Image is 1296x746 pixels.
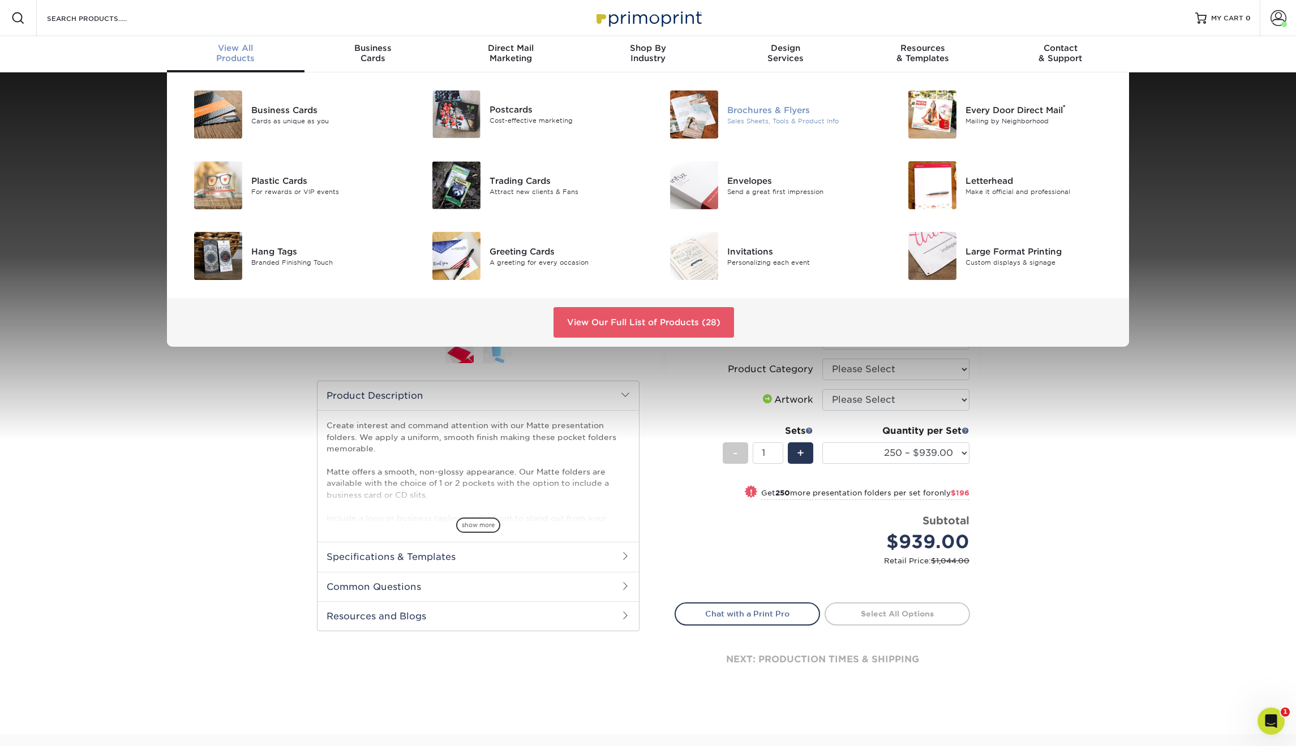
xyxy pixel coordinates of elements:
[251,257,401,267] div: Branded Finishing Touch
[580,43,717,63] div: Industry
[854,36,992,72] a: Resources& Templates
[922,514,969,527] strong: Subtotal
[251,174,401,187] div: Plastic Cards
[908,161,956,209] img: Letterhead
[167,43,304,53] span: View All
[831,528,969,555] div: $939.00
[727,104,877,116] div: Brochures & Flyers
[965,104,1115,116] div: Every Door Direct Mail
[1258,708,1285,735] iframe: Intercom live chat
[490,174,640,187] div: Trading Cards
[727,257,877,267] div: Personalizing each event
[716,43,854,53] span: Design
[194,90,242,139] img: Business Cards
[931,557,969,565] span: $1,044.00
[750,486,753,498] span: !
[181,227,402,284] a: Hang Tags Hang Tags Branded Finishing Touch
[895,157,1116,214] a: Letterhead Letterhead Make it official and professional
[419,157,640,214] a: Trading Cards Trading Cards Attract new clients & Fans
[167,36,304,72] a: View AllProducts
[194,161,242,209] img: Plastic Cards
[304,43,442,63] div: Cards
[419,86,640,143] a: Postcards Postcards Cost-effective marketing
[656,227,878,284] a: Invitations Invitations Personalizing each event
[992,43,1129,63] div: & Support
[761,489,969,500] small: Get more presentation folders per set for
[432,161,480,209] img: Trading Cards
[951,489,969,497] span: $196
[854,43,992,63] div: & Templates
[1211,14,1243,23] span: MY CART
[490,187,640,196] div: Attract new clients & Fans
[908,232,956,280] img: Large Format Printing
[181,157,402,214] a: Plastic Cards Plastic Cards For rewards or VIP events
[1246,14,1251,22] span: 0
[992,36,1129,72] a: Contact& Support
[46,11,156,25] input: SEARCH PRODUCTS.....
[1063,104,1066,111] sup: ®
[317,572,639,601] h2: Common Questions
[670,232,718,280] img: Invitations
[854,43,992,53] span: Resources
[490,116,640,126] div: Cost-effective marketing
[675,626,970,693] div: next: production times & shipping
[670,161,718,209] img: Envelopes
[432,90,480,138] img: Postcards
[895,86,1116,143] a: Every Door Direct Mail Every Door Direct Mail® Mailing by Neighborhood
[775,489,790,497] strong: 250
[580,43,717,53] span: Shop By
[992,43,1129,53] span: Contact
[895,227,1116,284] a: Large Format Printing Large Format Printing Custom displays & signage
[965,187,1115,196] div: Make it official and professional
[591,6,705,30] img: Primoprint
[194,232,242,280] img: Hang Tags
[251,245,401,257] div: Hang Tags
[580,36,717,72] a: Shop ByIndustry
[251,187,401,196] div: For rewards or VIP events
[716,36,854,72] a: DesignServices
[684,555,969,566] small: Retail Price:
[167,43,304,63] div: Products
[965,174,1115,187] div: Letterhead
[442,36,580,72] a: Direct MailMarketing
[317,601,639,631] h2: Resources and Blogs
[1281,708,1290,717] span: 1
[965,257,1115,267] div: Custom displays & signage
[965,245,1115,257] div: Large Format Printing
[656,157,878,214] a: Envelopes Envelopes Send a great first impression
[432,232,480,280] img: Greeting Cards
[442,43,580,63] div: Marketing
[490,257,640,267] div: A greeting for every occasion
[304,43,442,53] span: Business
[727,187,877,196] div: Send a great first impression
[733,445,738,462] span: -
[727,174,877,187] div: Envelopes
[727,245,877,257] div: Invitations
[456,518,500,533] span: show more
[797,445,804,462] span: +
[317,542,639,571] h2: Specifications & Templates
[825,602,970,625] a: Select All Options
[181,86,402,143] a: Business Cards Business Cards Cards as unique as you
[490,104,640,116] div: Postcards
[670,90,718,139] img: Brochures & Flyers
[442,43,580,53] span: Direct Mail
[251,104,401,116] div: Business Cards
[553,307,734,338] a: View Our Full List of Products (28)
[965,116,1115,126] div: Mailing by Neighborhood
[304,36,442,72] a: BusinessCards
[716,43,854,63] div: Services
[656,86,878,143] a: Brochures & Flyers Brochures & Flyers Sales Sheets, Tools & Product Info
[934,489,969,497] span: only
[675,602,820,625] a: Chat with a Print Pro
[490,245,640,257] div: Greeting Cards
[727,116,877,126] div: Sales Sheets, Tools & Product Info
[419,227,640,284] a: Greeting Cards Greeting Cards A greeting for every occasion
[251,116,401,126] div: Cards as unique as you
[908,90,956,139] img: Every Door Direct Mail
